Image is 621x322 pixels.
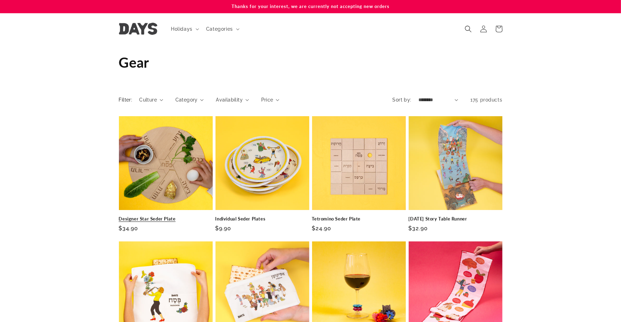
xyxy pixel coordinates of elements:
[119,53,502,72] h1: Gear
[409,216,502,222] a: [DATE] Story Table Runner
[175,96,198,104] span: Category
[206,26,233,32] span: Categories
[119,96,132,104] h2: Filter:
[139,96,163,104] summary: Culture (0 selected)
[175,96,204,104] summary: Category (0 selected)
[119,23,157,35] img: Days United
[461,21,476,37] summary: Search
[139,96,157,104] span: Culture
[202,22,242,36] summary: Categories
[393,97,411,103] label: Sort by:
[470,97,502,103] span: 175 products
[261,96,280,104] summary: Price
[167,22,202,36] summary: Holidays
[215,216,309,222] a: Individual Seder Plates
[119,216,213,222] a: Designer Star Seder Plate
[216,96,249,104] summary: Availability (0 selected)
[312,216,406,222] a: Tetromino Seder Plate
[171,26,192,32] span: Holidays
[261,96,273,104] span: Price
[216,96,243,104] span: Availability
